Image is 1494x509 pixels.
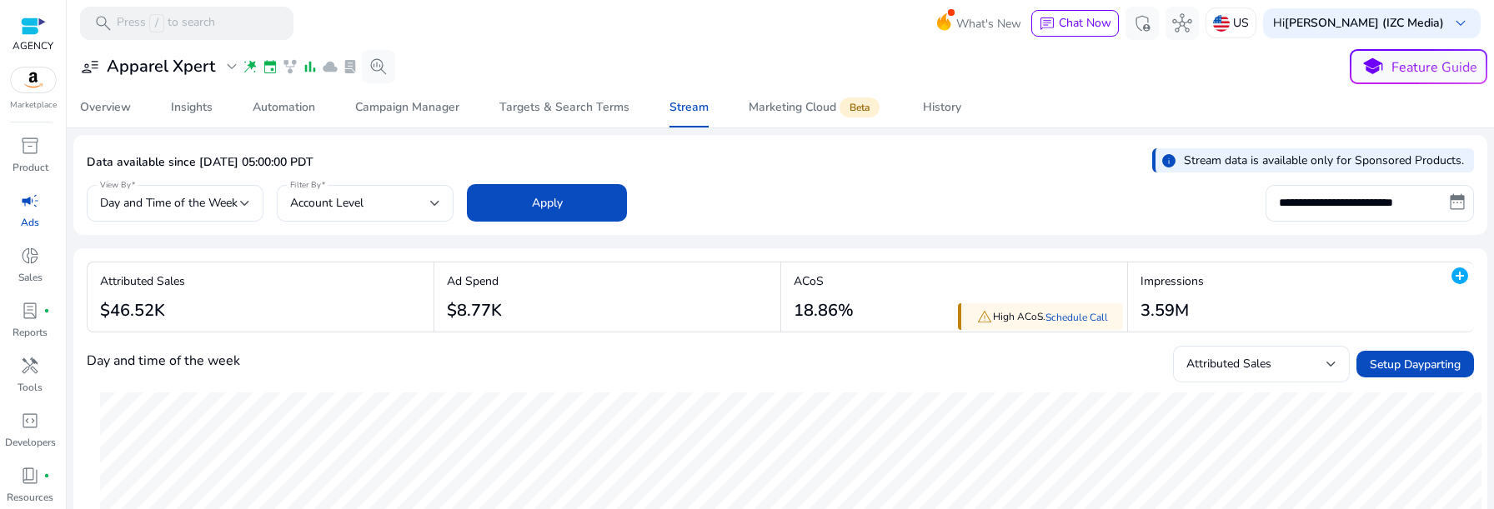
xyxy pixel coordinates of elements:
p: Hi [1273,17,1444,29]
button: admin_panel_settings [1126,7,1159,40]
button: search_insights [362,50,395,83]
p: Reports [13,325,48,340]
p: Data available since [DATE] 05:00:00 PDT [87,154,313,171]
span: school [1361,55,1385,79]
span: keyboard_arrow_down [1451,13,1471,33]
p: Tools [18,380,43,395]
span: expand_more [222,57,242,77]
p: Stream data is available only for Sponsored Products. [1184,152,1464,169]
span: search_insights [368,57,389,77]
p: Marketplace [10,99,57,112]
span: event [262,58,278,75]
span: Account Level [290,195,363,211]
span: family_history [282,58,298,75]
h3: $8.77K [447,301,502,321]
h3: 3.59M [1141,301,1204,321]
mat-label: View By [100,179,131,191]
span: warning [976,308,993,325]
b: [PERSON_NAME] (IZC Media) [1285,15,1444,31]
div: Automation [253,102,315,113]
button: Apply [467,184,627,222]
span: handyman [20,356,40,376]
span: / [149,14,164,32]
p: Press to search [117,14,215,32]
img: amazon.svg [11,67,56,92]
p: Feature Guide [1391,57,1477,77]
span: Day and Time of the Week [100,195,238,211]
span: Beta [840,97,880,117]
p: Ad Spend [447,272,502,290]
span: hub [1172,13,1192,33]
span: fiber_manual_record [43,472,50,479]
span: search [93,13,113,33]
span: Setup Dayparting [1370,356,1461,373]
span: donut_small [20,246,40,266]
mat-label: Filter By [290,179,321,191]
h4: Day and time of the week [87,353,240,369]
p: Developers [5,435,56,450]
p: Product [13,160,48,175]
span: admin_panel_settings [1132,13,1152,33]
p: Impressions [1141,272,1204,290]
span: Apply [532,194,563,212]
span: bar_chart [302,58,318,75]
button: Setup Dayparting [1356,351,1474,377]
span: book_4 [20,466,40,486]
h3: 18.86% [794,301,854,321]
span: fiber_manual_record [43,307,50,314]
span: campaign [20,191,40,211]
span: What's New [956,9,1021,38]
span: Attributed Sales [1186,356,1271,372]
button: schoolFeature Guide [1350,49,1487,84]
div: History [923,102,961,113]
div: Insights [171,102,213,113]
div: Targets & Search Terms [499,102,629,113]
img: us.svg [1213,15,1230,32]
p: Resources [7,490,53,505]
span: info [1161,152,1177,169]
p: ACoS [794,272,854,290]
mat-icon: add_circle [1450,266,1470,286]
div: Marketing Cloud [749,101,883,114]
span: lab_profile [20,301,40,321]
h3: Apparel Xpert [107,57,215,77]
span: user_attributes [80,57,100,77]
span: code_blocks [20,411,40,431]
p: Attributed Sales [100,272,185,290]
p: Sales [18,270,43,285]
span: Chat Now [1059,15,1111,31]
div: High ACoS. [958,303,1123,331]
span: cloud [322,58,338,75]
p: Ads [21,215,39,230]
span: wand_stars [242,58,258,75]
p: AGENCY [13,38,53,53]
div: Stream [669,102,709,113]
span: lab_profile [342,58,358,75]
a: Schedule Call [1045,311,1108,324]
span: chat [1039,16,1055,32]
p: US [1233,8,1249,37]
span: inventory_2 [20,136,40,156]
div: Campaign Manager [355,102,459,113]
button: hub [1166,7,1199,40]
button: chatChat Now [1031,10,1119,37]
h3: $46.52K [100,301,185,321]
div: Overview [80,102,131,113]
